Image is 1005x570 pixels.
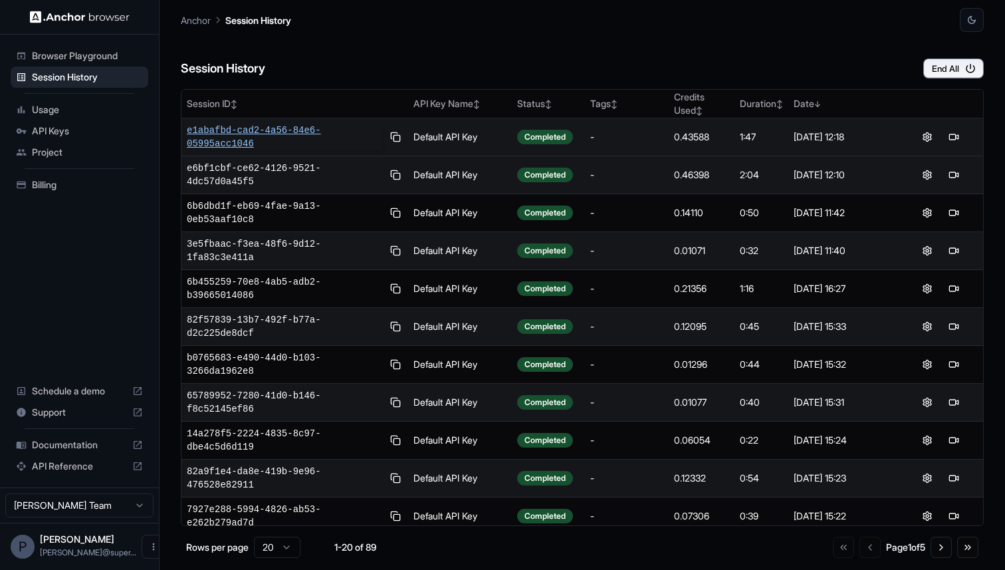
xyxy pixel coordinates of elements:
[11,99,148,120] div: Usage
[794,358,893,371] div: [DATE] 15:32
[408,384,512,422] td: Default API Key
[11,174,148,196] div: Billing
[590,168,664,182] div: -
[517,243,573,258] div: Completed
[590,472,664,485] div: -
[740,244,783,257] div: 0:32
[794,434,893,447] div: [DATE] 15:24
[181,13,211,27] p: Anchor
[408,460,512,498] td: Default API Key
[794,97,893,110] div: Date
[408,156,512,194] td: Default API Key
[11,120,148,142] div: API Keys
[32,406,127,419] span: Support
[794,282,893,295] div: [DATE] 16:27
[740,358,783,371] div: 0:44
[32,146,143,159] span: Project
[674,396,729,409] div: 0.01077
[187,275,382,302] span: 6b455259-70e8-4ab5-adb2-b39665014086
[32,178,143,192] span: Billing
[740,206,783,219] div: 0:50
[590,206,664,219] div: -
[674,472,729,485] div: 0.12332
[674,434,729,447] div: 0.06054
[187,97,403,110] div: Session ID
[794,396,893,409] div: [DATE] 15:31
[794,168,893,182] div: [DATE] 12:10
[187,427,382,454] span: 14a278f5-2224-4835-8c97-dbe4c5d6d119
[517,395,573,410] div: Completed
[590,130,664,144] div: -
[740,168,783,182] div: 2:04
[794,320,893,333] div: [DATE] 15:33
[181,59,265,78] h6: Session History
[32,103,143,116] span: Usage
[231,99,237,109] span: ↕
[408,346,512,384] td: Default API Key
[740,320,783,333] div: 0:45
[517,206,573,220] div: Completed
[40,547,136,557] span: pratyush@superproducer.ai
[740,396,783,409] div: 0:40
[740,472,783,485] div: 0:54
[674,282,729,295] div: 0.21356
[740,509,783,523] div: 0:39
[517,130,573,144] div: Completed
[408,118,512,156] td: Default API Key
[886,541,925,554] div: Page 1 of 5
[32,71,143,84] span: Session History
[187,237,382,264] span: 3e5fbaac-f3ea-48f6-9d12-1fa83c3e411a
[408,270,512,308] td: Default API Key
[590,434,664,447] div: -
[11,535,35,559] div: P
[776,99,783,109] span: ↕
[740,130,783,144] div: 1:47
[517,319,573,334] div: Completed
[674,130,729,144] div: 0.43588
[11,434,148,456] div: Documentation
[814,99,821,109] span: ↓
[142,535,166,559] button: Open menu
[322,541,388,554] div: 1-20 of 89
[187,162,382,188] span: e6bf1cbf-ce62-4126-9521-4dc57d0a45f5
[696,106,703,116] span: ↕
[740,97,783,110] div: Duration
[674,90,729,117] div: Credits Used
[413,97,506,110] div: API Key Name
[11,67,148,88] div: Session History
[740,282,783,295] div: 1:16
[473,99,480,109] span: ↕
[923,59,984,78] button: End All
[181,13,291,27] nav: breadcrumb
[408,498,512,535] td: Default API Key
[545,99,552,109] span: ↕
[794,472,893,485] div: [DATE] 15:23
[11,380,148,402] div: Schedule a demo
[611,99,617,109] span: ↕
[517,357,573,372] div: Completed
[40,533,114,545] span: Pratyush Sahay
[517,433,573,448] div: Completed
[32,460,127,473] span: API Reference
[32,384,127,398] span: Schedule a demo
[32,438,127,452] span: Documentation
[517,168,573,182] div: Completed
[794,244,893,257] div: [DATE] 11:40
[674,244,729,257] div: 0.01071
[674,168,729,182] div: 0.46398
[186,541,249,554] p: Rows per page
[674,206,729,219] div: 0.14110
[590,320,664,333] div: -
[11,456,148,477] div: API Reference
[590,97,664,110] div: Tags
[590,396,664,409] div: -
[740,434,783,447] div: 0:22
[32,124,143,138] span: API Keys
[794,509,893,523] div: [DATE] 15:22
[187,124,382,150] span: e1abafbd-cad2-4a56-84e6-05995acc1046
[187,351,382,378] span: b0765683-e490-44d0-b103-3266da1962e8
[187,503,382,529] span: 7927e288-5994-4826-ab53-e262b279ad7d
[187,313,382,340] span: 82f57839-13b7-492f-b77a-d2c225de8dcf
[187,200,382,226] span: 6b6dbd1f-eb69-4fae-9a13-0eb53aaf10c8
[30,11,130,23] img: Anchor Logo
